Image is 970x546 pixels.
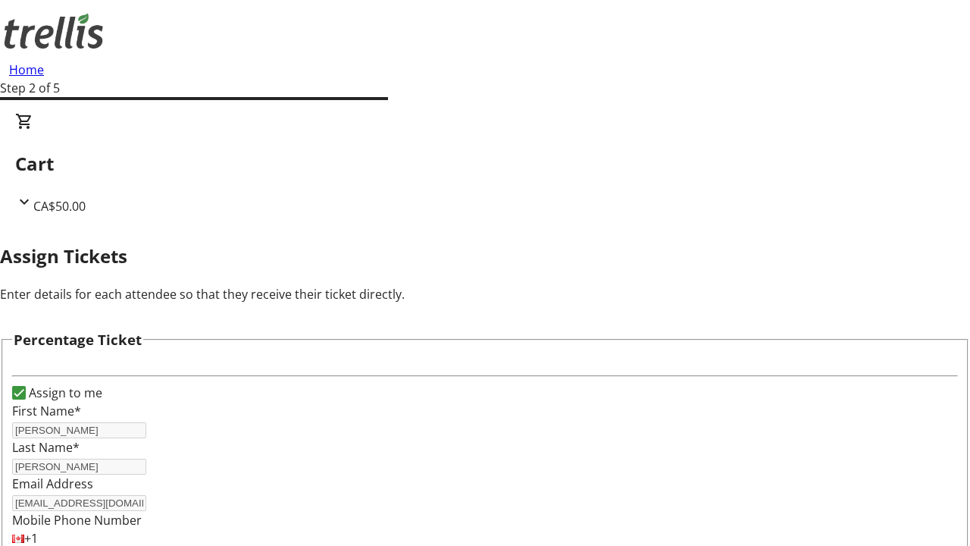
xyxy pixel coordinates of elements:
[12,439,80,456] label: Last Name*
[12,403,81,419] label: First Name*
[33,198,86,215] span: CA$50.00
[15,112,955,215] div: CartCA$50.00
[14,329,142,350] h3: Percentage Ticket
[12,512,142,529] label: Mobile Phone Number
[12,475,93,492] label: Email Address
[15,150,955,177] h2: Cart
[26,384,102,402] label: Assign to me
